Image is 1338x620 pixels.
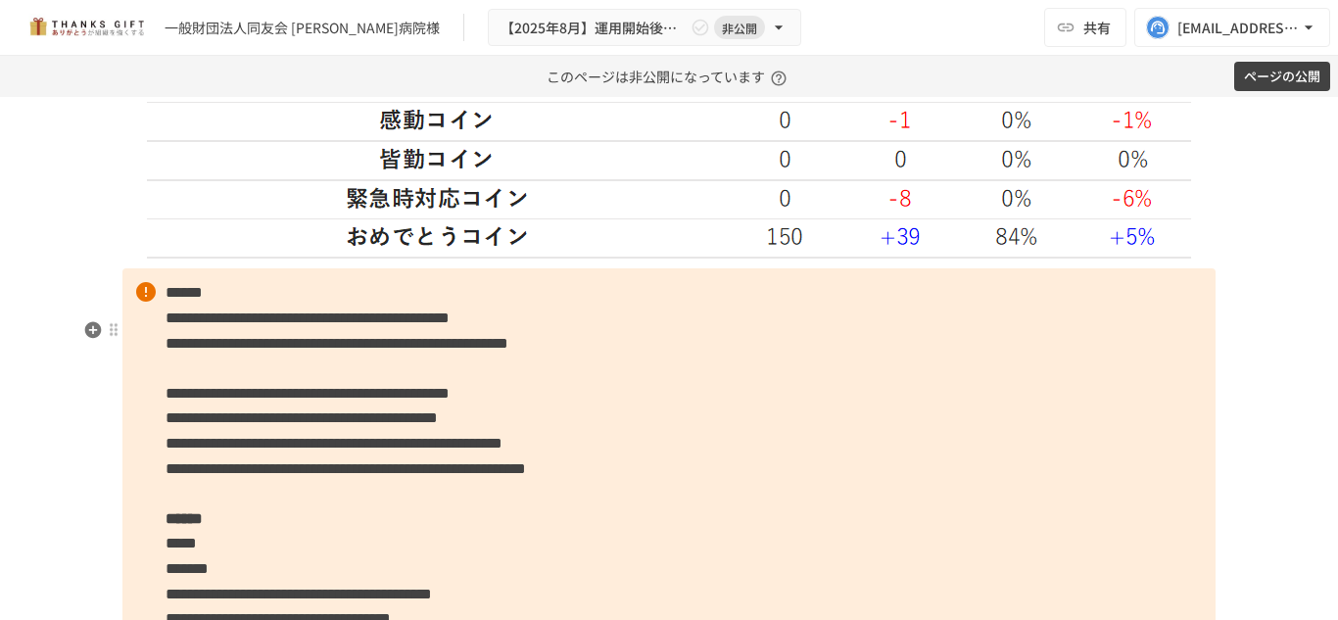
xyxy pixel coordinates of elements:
[501,16,687,40] span: 【2025年8月】運用開始後振り返りミーティング
[714,18,765,38] span: 非公開
[1177,16,1299,40] div: [EMAIL_ADDRESS][DOMAIN_NAME]
[488,9,801,47] button: 【2025年8月】運用開始後振り返りミーティング非公開
[24,12,149,43] img: mMP1OxWUAhQbsRWCurg7vIHe5HqDpP7qZo7fRoNLXQh
[1044,8,1126,47] button: 共有
[1234,62,1330,92] button: ページの公開
[165,18,440,38] div: 一般財団法人同友会 [PERSON_NAME]病院様
[1083,17,1111,38] span: 共有
[1134,8,1330,47] button: [EMAIL_ADDRESS][DOMAIN_NAME]
[547,56,792,97] p: このページは非公開になっています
